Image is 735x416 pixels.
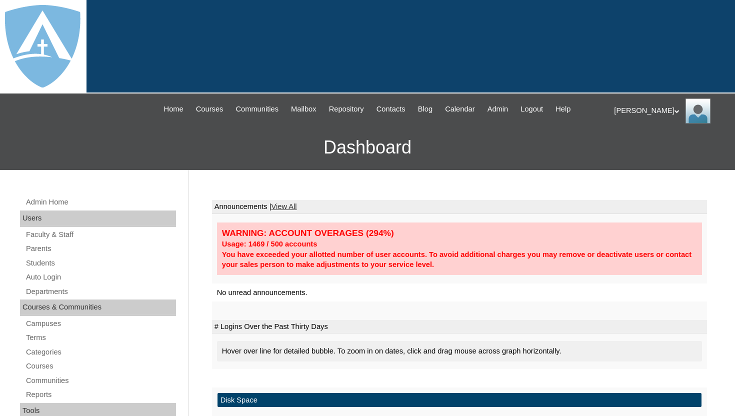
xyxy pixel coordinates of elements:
[413,103,437,115] a: Blog
[487,103,508,115] span: Admin
[515,103,548,115] a: Logout
[222,249,697,270] div: You have exceeded your allotted number of user accounts. To avoid additional charges you may remo...
[25,346,176,358] a: Categories
[159,103,188,115] a: Home
[324,103,369,115] a: Repository
[376,103,405,115] span: Contacts
[191,103,228,115] a: Courses
[235,103,278,115] span: Communities
[25,271,176,283] a: Auto Login
[685,98,710,123] img: Thomas Lambert
[25,257,176,269] a: Students
[20,210,176,226] div: Users
[520,103,543,115] span: Logout
[291,103,316,115] span: Mailbox
[371,103,410,115] a: Contacts
[25,331,176,344] a: Terms
[25,285,176,298] a: Departments
[196,103,223,115] span: Courses
[212,283,707,302] td: No unread announcements.
[230,103,283,115] a: Communities
[482,103,513,115] a: Admin
[555,103,570,115] span: Help
[222,227,697,239] div: WARNING: ACCOUNT OVERAGES (294%)
[614,98,725,123] div: [PERSON_NAME]
[550,103,575,115] a: Help
[25,242,176,255] a: Parents
[286,103,321,115] a: Mailbox
[329,103,364,115] span: Repository
[25,388,176,401] a: Reports
[217,341,702,361] div: Hover over line for detailed bubble. To zoom in on dates, click and drag mouse across graph horiz...
[25,317,176,330] a: Campuses
[418,103,432,115] span: Blog
[25,374,176,387] a: Communities
[20,299,176,315] div: Courses & Communities
[222,240,317,248] strong: Usage: 1469 / 500 accounts
[25,196,176,208] a: Admin Home
[440,103,479,115] a: Calendar
[5,5,80,87] img: logo-white.png
[212,320,707,334] td: # Logins Over the Past Thirty Days
[212,200,707,214] td: Announcements |
[164,103,183,115] span: Home
[217,393,701,407] td: Disk Space
[5,125,730,170] h3: Dashboard
[445,103,474,115] span: Calendar
[25,228,176,241] a: Faculty & Staff
[271,202,297,210] a: View All
[25,360,176,372] a: Courses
